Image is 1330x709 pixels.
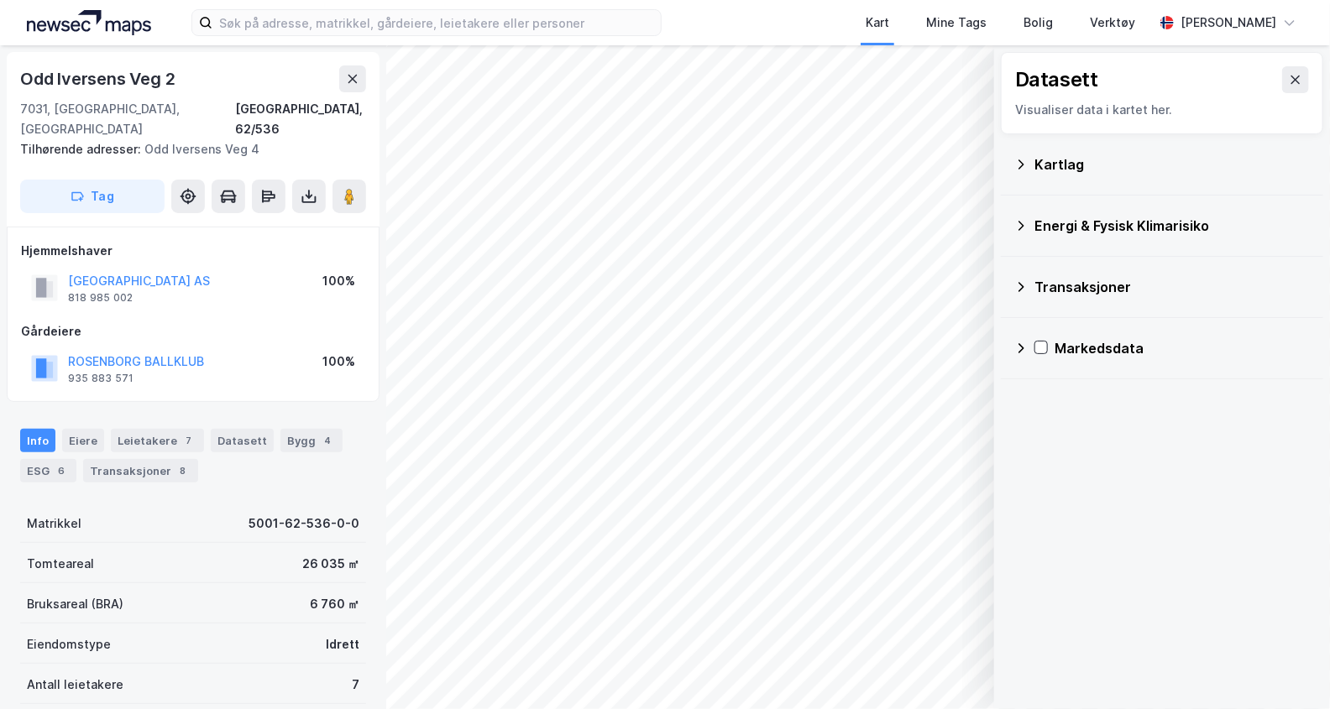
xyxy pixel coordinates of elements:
div: Energi & Fysisk Klimarisiko [1034,216,1310,236]
div: Kartlag [1034,154,1310,175]
div: Bygg [280,429,343,452]
div: Odd Iversens Veg 2 [20,65,178,92]
div: Kart [866,13,889,33]
div: Bolig [1024,13,1053,33]
div: Visualiser data i kartet her. [1015,100,1309,120]
div: 100% [322,271,355,291]
div: Transaksjoner [83,459,198,482]
img: logo.a4113a55bc3d86da70a041830d287a7e.svg [27,10,151,35]
div: 26 035 ㎡ [302,554,359,574]
div: Tomteareal [27,554,94,574]
div: Datasett [211,429,274,452]
div: 8 [175,462,191,479]
div: 4 [319,432,336,449]
span: Tilhørende adresser: [20,142,144,156]
div: Idrett [326,634,359,654]
div: Matrikkel [27,514,81,534]
div: 935 883 571 [68,372,134,385]
div: Markedsdata [1055,338,1310,358]
div: Info [20,429,55,452]
div: Datasett [1015,66,1098,93]
div: 6 760 ㎡ [310,594,359,614]
div: 7031, [GEOGRAPHIC_DATA], [GEOGRAPHIC_DATA] [20,99,235,139]
div: 7 [181,432,197,449]
div: Eiere [62,429,104,452]
div: Eiendomstype [27,634,111,654]
div: 7 [352,675,359,695]
div: [PERSON_NAME] [1181,13,1276,33]
iframe: Chat Widget [1246,628,1330,709]
div: Antall leietakere [27,675,123,695]
div: 100% [322,352,355,372]
div: [GEOGRAPHIC_DATA], 62/536 [235,99,366,139]
div: Transaksjoner [1034,277,1310,297]
div: Verktøy [1090,13,1135,33]
div: 6 [53,462,70,479]
div: ESG [20,459,76,482]
button: Tag [20,180,165,213]
div: Gårdeiere [21,321,365,341]
div: Hjemmelshaver [21,241,365,261]
div: Odd Iversens Veg 4 [20,139,353,159]
div: 818 985 002 [68,291,133,305]
div: Mine Tags [926,13,987,33]
div: Leietakere [111,429,204,452]
div: 5001-62-536-0-0 [249,514,359,534]
div: Bruksareal (BRA) [27,594,123,614]
input: Søk på adresse, matrikkel, gårdeiere, leietakere eller personer [212,10,661,35]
